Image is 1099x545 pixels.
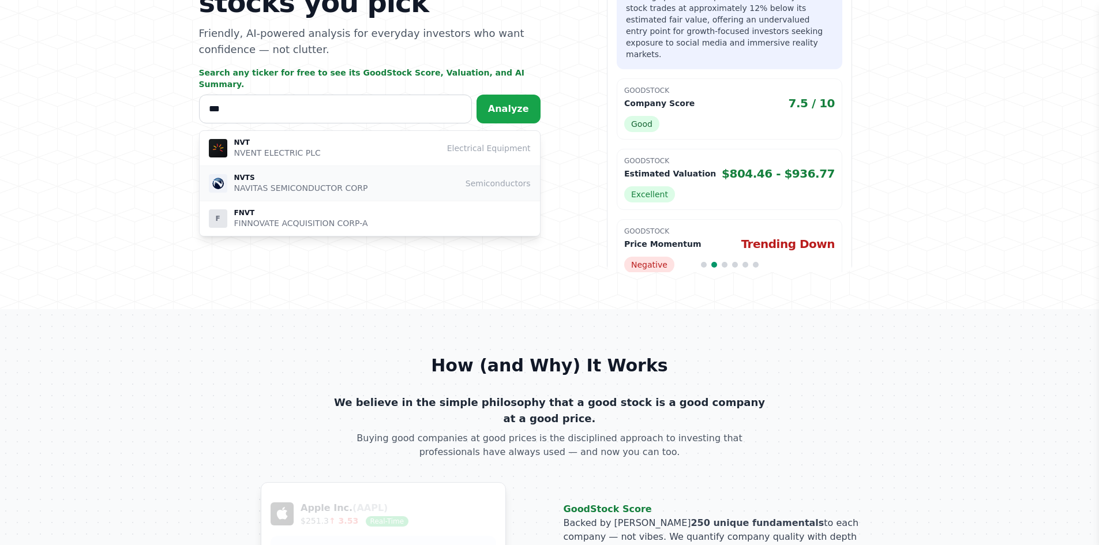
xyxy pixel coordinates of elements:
p: Estimated Valuation [624,168,716,179]
button: NVTS NVTS NAVITAS SEMICONDUCTOR CORP Semiconductors [200,166,540,201]
span: Go to slide 3 [722,262,727,268]
strong: 250 unique fundamentals [691,517,824,528]
span: Excellent [624,186,675,202]
p: Search any ticker for free to see its GoodStock Score, Valuation, and AI Summary. [199,67,541,90]
span: Go to slide 1 [701,262,707,268]
p: NAVITAS SEMICONDUCTOR CORP [234,182,368,194]
p: GoodStock [624,86,835,95]
img: Apple Logo [271,502,294,525]
p: Company Score [624,97,695,109]
button: Analyze [477,95,541,123]
span: Electrical Equipment [447,142,531,154]
span: Go to slide 6 [753,262,759,268]
p: Friendly, AI-powered analysis for everyday investors who want confidence — not clutter. [199,25,541,58]
span: $804.46 - $936.77 [722,166,835,182]
button: NVT NVT NVENT ELECTRIC PLC Electrical Equipment [200,131,540,166]
span: Go to slide 4 [732,262,738,268]
p: FNVT [234,208,368,217]
span: Negative [624,257,674,273]
p: GoodStock [624,156,835,166]
p: NVENT ELECTRIC PLC [234,147,321,159]
span: ↑ 3.53 [329,516,358,525]
span: Semiconductors [466,178,531,189]
button: F FNVT FINNOVATE ACQUISITION CORP-A [200,201,540,236]
span: Analyze [488,103,529,114]
p: $251.3 [301,515,408,527]
span: Good [624,116,659,132]
h3: GoodStock Score [564,502,868,516]
p: We believe in the simple philosophy that a good stock is a good company at a good price. [328,394,771,427]
p: NVTS [234,173,368,182]
p: GoodStock [624,227,835,236]
img: NVT [209,139,227,157]
h2: How (and Why) It Works [231,355,868,376]
span: 7.5 / 10 [789,95,835,111]
span: Trending Down [741,236,835,252]
span: Real-Time [366,516,408,527]
img: NVTS [209,174,227,193]
p: Price Momentum [624,238,701,250]
p: Apple Inc. [301,501,408,515]
p: Buying good companies at good prices is the disciplined approach to investing that professionals ... [328,431,771,459]
p: FINNOVATE ACQUISITION CORP-A [234,217,368,229]
span: Go to slide 2 [711,262,717,268]
p: NVT [234,138,321,147]
span: Go to slide 5 [742,262,748,268]
span: (AAPL) [352,502,388,513]
span: F [215,214,220,223]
